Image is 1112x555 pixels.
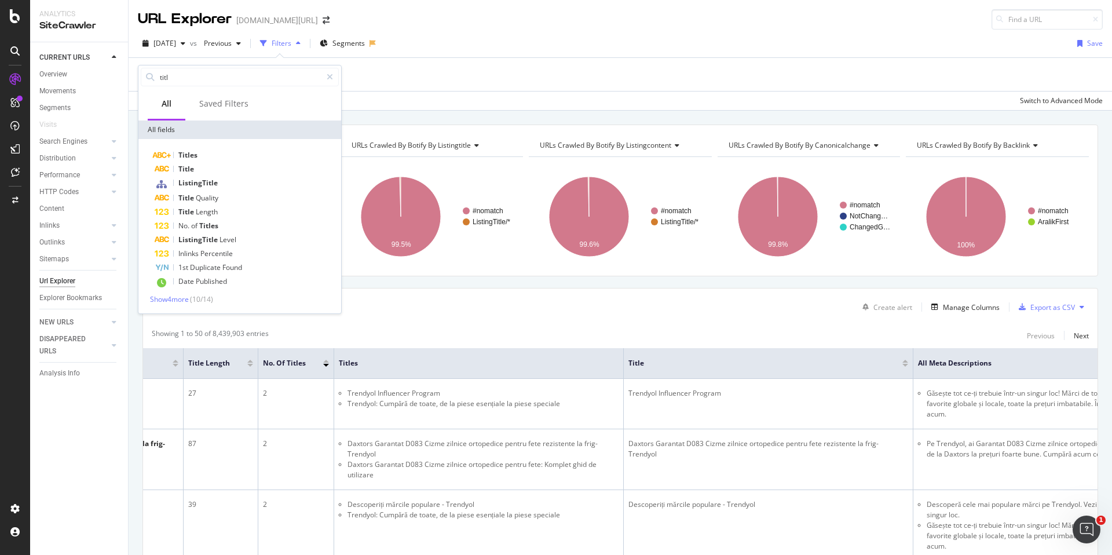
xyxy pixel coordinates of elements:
a: DISAPPEARED URLS [39,333,108,357]
span: 1 [1096,516,1106,525]
div: Daxtors Garantat D083 Cizme zilnice ortopedice pentru fete rezistente la frig- Trendyol [628,439,908,459]
div: Overview [39,68,67,81]
span: URLs Crawled By Botify By backlink [917,140,1030,150]
a: Inlinks [39,220,108,232]
a: Segments [39,102,120,114]
button: Switch to Advanced Mode [1015,92,1103,110]
span: Segments [332,38,365,48]
a: Url Explorer [39,275,120,287]
button: Next [1074,328,1089,342]
text: AralikFirst [1038,218,1069,226]
span: Length [196,207,218,217]
div: SiteCrawler [39,19,119,32]
div: 39 [188,499,253,510]
span: Percentile [200,249,233,258]
span: vs [190,38,199,48]
a: Sitemaps [39,253,108,265]
span: Previous [199,38,232,48]
div: Content [39,203,64,215]
text: ListingTitle/* [473,218,510,226]
span: Title [178,193,196,203]
a: Overview [39,68,120,81]
text: 99.6% [580,240,599,249]
span: No. of Titles [263,358,306,368]
span: ( 10 / 14 ) [190,294,213,304]
div: Performance [39,169,80,181]
div: Search Engines [39,136,87,148]
div: Analytics [39,9,119,19]
button: Previous [199,34,246,53]
div: Analysis Info [39,367,80,379]
a: HTTP Codes [39,186,108,198]
span: Quality [196,193,218,203]
span: Level [220,235,236,244]
button: Filters [255,34,305,53]
div: Next [1074,331,1089,341]
div: Outlinks [39,236,65,249]
button: Export as CSV [1014,298,1075,316]
a: CURRENT URLS [39,52,108,64]
div: Filters [272,38,291,48]
text: 99.5% [391,240,411,249]
a: Content [39,203,120,215]
iframe: Intercom live chat [1073,516,1100,543]
div: Previous [1027,331,1055,341]
a: Movements [39,85,120,97]
span: Titles [199,221,218,231]
span: Title [178,207,196,217]
span: Published [196,276,227,286]
div: NEW URLS [39,316,74,328]
text: ListingTitle/* [661,218,698,226]
span: Title [628,358,885,368]
div: Sitemaps [39,253,69,265]
div: Save [1087,38,1103,48]
span: URLs Crawled By Botify By listingcontent [540,140,671,150]
span: 1st [178,262,190,272]
div: Movements [39,85,76,97]
div: Inlinks [39,220,60,232]
div: Saved Filters [199,98,248,109]
svg: A chart. [529,166,712,267]
text: #nomatch [1038,207,1069,215]
span: Title [178,164,194,174]
div: Visits [39,119,57,131]
span: Date [178,276,196,286]
li: Daxtors Garantat D083 Cizme zilnice ortopedice pentru fete: Komplet ghid de utilizare [348,459,619,480]
span: Duplicate [190,262,222,272]
div: 2 [263,388,329,399]
svg: A chart. [906,166,1089,267]
div: Manage Columns [943,302,1000,312]
svg: A chart. [718,166,901,267]
h4: URLs Crawled By Botify By listingtitle [349,136,513,155]
a: Analysis Info [39,367,120,379]
text: #nomatch [473,207,503,215]
button: Segments [315,34,370,53]
div: Showing 1 to 50 of 8,439,903 entries [152,328,269,342]
span: 2025 Jul. 8th [153,38,176,48]
div: Switch to Advanced Mode [1020,96,1103,105]
div: CURRENT URLS [39,52,90,64]
div: All [162,98,171,109]
div: Url Explorer [39,275,75,287]
span: ListingTitle [178,178,218,188]
button: Manage Columns [927,300,1000,314]
span: Title Length [188,358,230,368]
div: A chart. [341,166,524,267]
button: [DATE] [138,34,190,53]
span: URLs Crawled By Botify By listingtitle [352,140,471,150]
h4: URLs Crawled By Botify By canonicalchange [726,136,890,155]
span: ListingTitle [178,235,220,244]
a: Outlinks [39,236,108,249]
div: 2 [263,439,329,449]
span: Titles [339,358,601,368]
div: All fields [138,121,341,139]
div: DISAPPEARED URLS [39,333,98,357]
button: Create alert [858,298,912,316]
li: Trendyol: Cumpără de toate, de la piese esențiale la piese speciale [348,399,619,409]
span: Found [222,262,242,272]
h4: URLs Crawled By Botify By backlink [915,136,1078,155]
div: URL Explorer [138,9,232,29]
div: Segments [39,102,71,114]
